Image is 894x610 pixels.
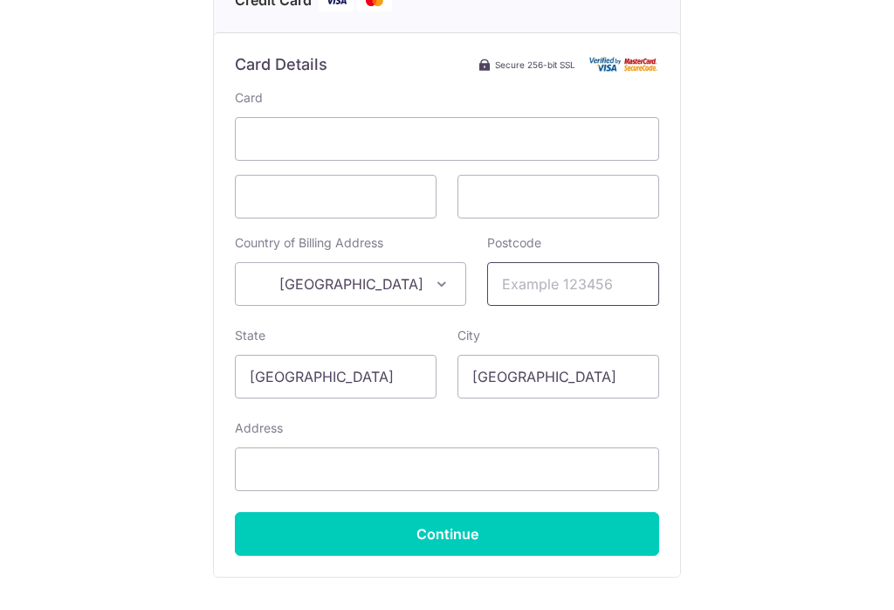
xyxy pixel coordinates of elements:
img: Card secure [589,57,659,72]
label: Card [235,89,263,107]
input: Continue [235,512,659,556]
iframe: Secure card security code input frame [472,186,644,207]
iframe: Secure card number input frame [250,128,644,149]
label: Postcode [487,234,541,252]
h6: Card Details [235,54,327,75]
label: Country of Billing Address [235,234,383,252]
span: Secure 256-bit SSL [495,58,575,72]
label: City [457,327,480,344]
label: Address [235,419,283,437]
label: State [235,327,265,344]
input: Example 123456 [487,262,659,306]
span: China [235,262,466,306]
iframe: Secure card expiration date input frame [250,186,422,207]
span: China [236,263,465,305]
